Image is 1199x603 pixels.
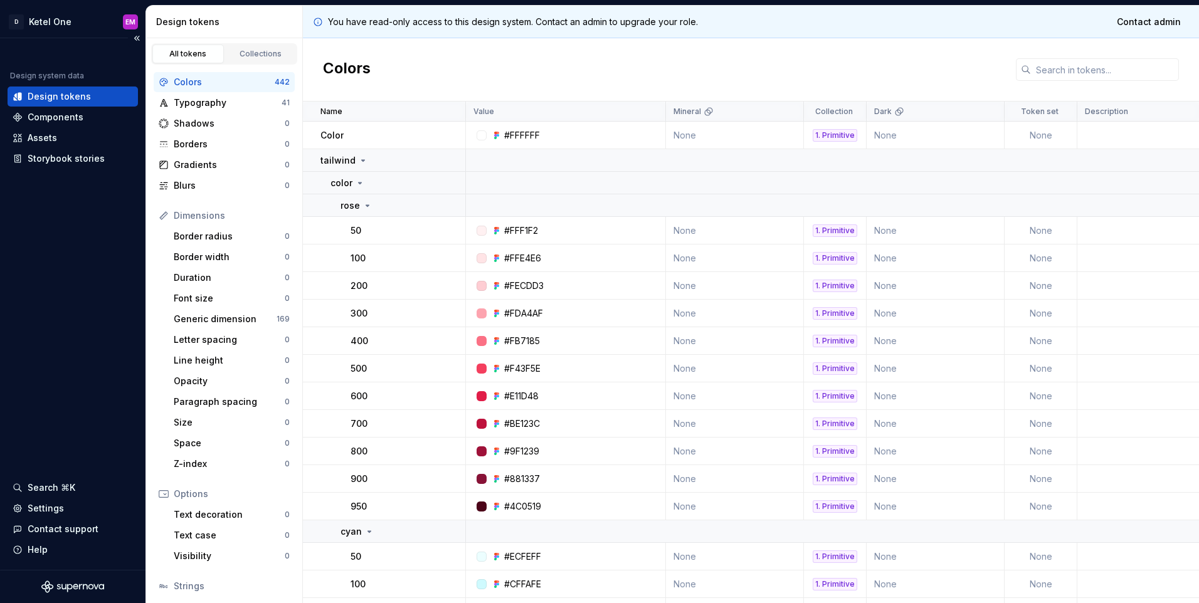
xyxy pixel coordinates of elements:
[504,578,541,590] div: #CFFAFE
[285,273,290,283] div: 0
[320,107,342,117] p: Name
[8,107,138,127] a: Components
[504,417,540,430] div: #BE123C
[41,580,104,593] svg: Supernova Logo
[504,129,540,142] div: #FFFFFF
[174,488,290,500] div: Options
[867,217,1005,244] td: None
[351,335,368,347] p: 400
[174,396,285,408] div: Paragraph spacing
[320,129,344,142] p: Color
[867,122,1005,149] td: None
[174,209,290,222] div: Dimensions
[1005,217,1077,244] td: None
[285,530,290,540] div: 0
[230,49,292,59] div: Collections
[128,29,145,47] button: Collapse sidebar
[666,300,804,327] td: None
[813,473,857,485] div: 1. Primitive
[351,500,367,513] p: 950
[666,355,804,382] td: None
[28,111,83,123] div: Components
[666,272,804,300] td: None
[874,107,892,117] p: Dark
[1109,11,1189,33] a: Contact admin
[666,217,804,244] td: None
[813,252,857,265] div: 1. Primitive
[867,543,1005,570] td: None
[174,230,285,243] div: Border radius
[169,505,295,525] a: Text decoration0
[174,159,285,171] div: Gradients
[351,578,366,590] p: 100
[666,122,804,149] td: None
[285,293,290,303] div: 0
[174,375,285,387] div: Opacity
[328,16,698,28] p: You have read-only access to this design system. Contact an admin to upgrade your role.
[1005,543,1077,570] td: None
[169,525,295,545] a: Text case0
[323,58,371,81] h2: Colors
[169,454,295,474] a: Z-index0
[813,500,857,513] div: 1. Primitive
[1085,107,1128,117] p: Description
[320,154,356,167] p: tailwind
[504,390,539,402] div: #E11D48
[174,251,285,263] div: Border width
[351,445,367,458] p: 800
[154,93,295,113] a: Typography41
[285,160,290,170] div: 0
[1005,438,1077,465] td: None
[174,179,285,192] div: Blurs
[282,98,290,108] div: 41
[275,77,290,87] div: 442
[174,354,285,367] div: Line height
[815,107,853,117] p: Collection
[174,117,285,130] div: Shadows
[169,392,295,412] a: Paragraph spacing0
[285,397,290,407] div: 0
[8,87,138,107] a: Design tokens
[666,570,804,598] td: None
[813,280,857,292] div: 1. Primitive
[8,478,138,498] button: Search ⌘K
[666,382,804,410] td: None
[169,350,295,370] a: Line height0
[156,16,297,28] div: Design tokens
[169,546,295,566] a: Visibility0
[125,17,135,27] div: EM
[174,437,285,449] div: Space
[666,410,804,438] td: None
[351,390,367,402] p: 600
[154,176,295,196] a: Blurs0
[154,134,295,154] a: Borders0
[1005,570,1077,598] td: None
[504,280,544,292] div: #FECDD3
[174,416,285,429] div: Size
[1005,122,1077,149] td: None
[169,268,295,288] a: Duration0
[8,540,138,560] button: Help
[867,465,1005,493] td: None
[1005,300,1077,327] td: None
[813,550,857,563] div: 1. Primitive
[867,382,1005,410] td: None
[28,132,57,144] div: Assets
[813,335,857,347] div: 1. Primitive
[351,550,361,563] p: 50
[174,292,285,305] div: Font size
[157,49,219,59] div: All tokens
[867,272,1005,300] td: None
[341,199,360,212] p: rose
[813,224,857,237] div: 1. Primitive
[285,252,290,262] div: 0
[169,412,295,433] a: Size0
[174,138,285,150] div: Borders
[28,523,98,535] div: Contact support
[285,139,290,149] div: 0
[867,410,1005,438] td: None
[673,107,701,117] p: Mineral
[285,335,290,345] div: 0
[1021,107,1059,117] p: Token set
[666,244,804,272] td: None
